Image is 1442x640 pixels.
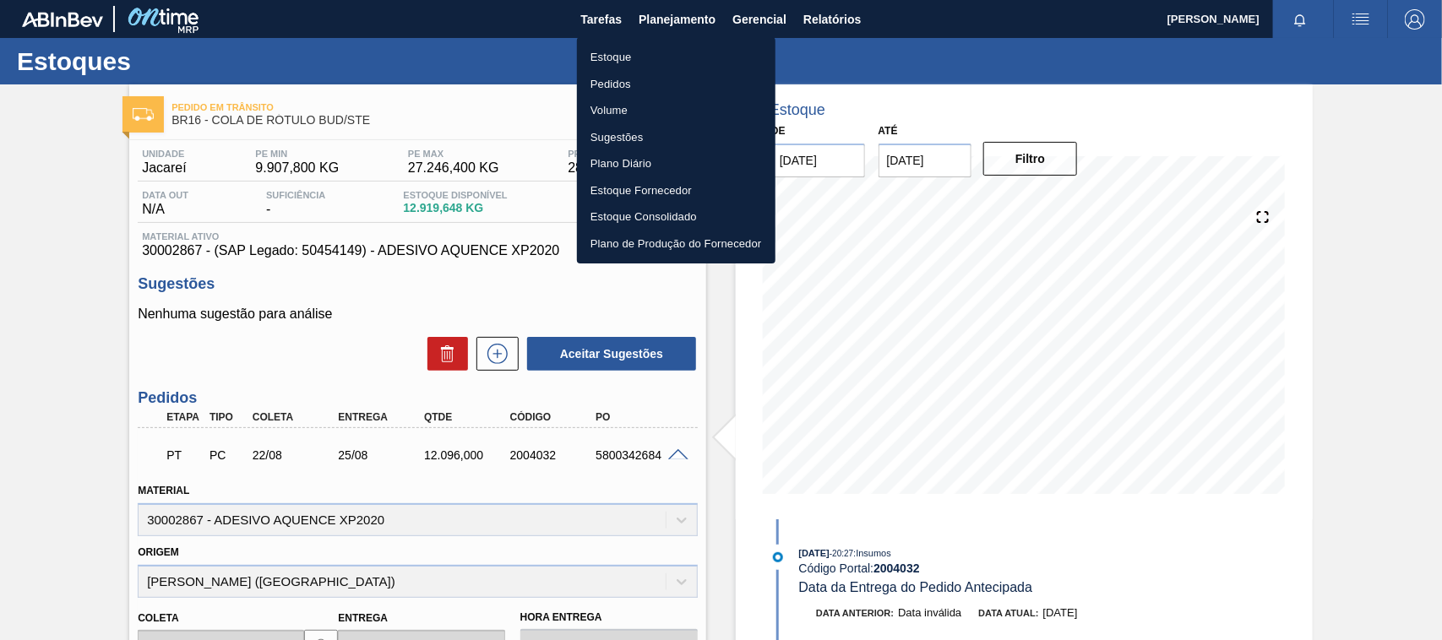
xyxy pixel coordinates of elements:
[577,124,775,151] a: Sugestões
[577,150,775,177] a: Plano Diário
[577,203,775,231] a: Estoque Consolidado
[577,177,775,204] a: Estoque Fornecedor
[577,44,775,71] a: Estoque
[577,97,775,124] a: Volume
[577,231,775,258] a: Plano de Produção do Fornecedor
[577,71,775,98] a: Pedidos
